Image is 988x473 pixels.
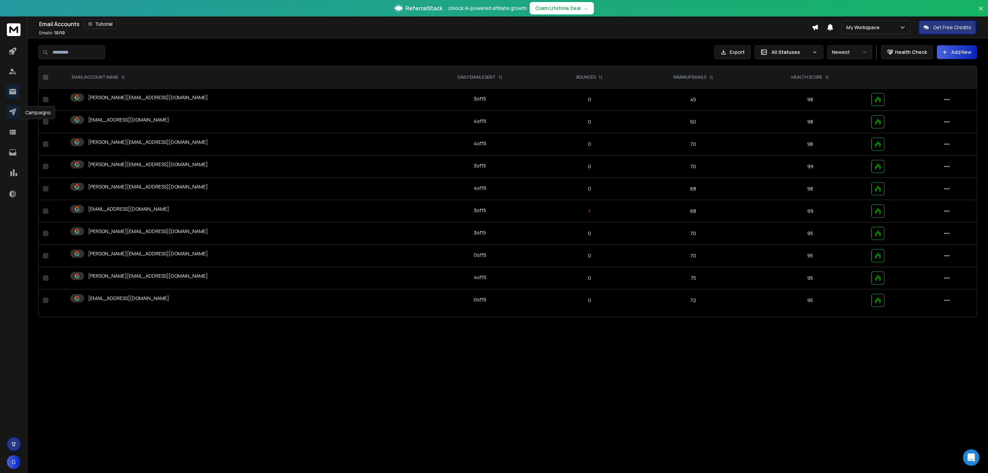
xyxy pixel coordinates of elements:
td: 98 [753,133,867,155]
td: 68 [633,200,753,222]
p: [EMAIL_ADDRESS][DOMAIN_NAME] [88,295,169,302]
div: 4 of 15 [474,140,486,147]
td: 70 [633,222,753,245]
div: 3 of 15 [474,95,486,102]
p: 0 [550,141,629,148]
button: Get Free Credits [919,21,976,34]
td: 98 [753,178,867,200]
span: 10 / 10 [54,30,65,36]
div: 0 of 15 [474,252,486,258]
p: [PERSON_NAME][EMAIL_ADDRESS][DOMAIN_NAME] [88,183,208,190]
td: 99 [753,200,867,222]
p: Emails : [39,30,65,36]
p: DAILY EMAILS SENT [458,74,496,80]
button: Health Check [881,45,933,59]
div: Open Intercom Messenger [963,449,979,466]
button: G [7,455,21,469]
p: 0 [550,96,629,103]
td: 95 [753,267,867,289]
p: [PERSON_NAME][EMAIL_ADDRESS][DOMAIN_NAME] [88,228,208,235]
div: 3 of 15 [474,207,486,214]
p: HEALTH SCORE [791,74,822,80]
button: Newest [827,45,872,59]
p: [PERSON_NAME][EMAIL_ADDRESS][DOMAIN_NAME] [88,273,208,279]
td: 70 [633,245,753,267]
p: [PERSON_NAME][EMAIL_ADDRESS][DOMAIN_NAME] [88,161,208,168]
td: 70 [633,155,753,178]
button: Export [714,45,751,59]
p: WARMUP EMAILS [673,74,706,80]
td: 50 [633,111,753,133]
button: Claim Lifetime Deal→ [530,2,594,14]
p: [EMAIL_ADDRESS][DOMAIN_NAME] [88,206,169,212]
div: 3 of 15 [474,162,486,169]
div: EMAIL ACCOUNT NAME [72,74,125,80]
div: 4 of 15 [474,274,486,281]
p: Unlock AI-powered affiliate growth [448,5,527,12]
button: Add New [937,45,977,59]
td: 45 [633,89,753,111]
td: 95 [753,222,867,245]
p: 0 [550,118,629,125]
div: 4 of 15 [474,185,486,192]
p: BOUNCES [576,74,596,80]
div: Campaigns [21,106,55,119]
td: 75 [633,267,753,289]
td: 95 [753,289,867,312]
p: Get Free Credits [933,24,971,31]
td: 98 [753,111,867,133]
p: [EMAIL_ADDRESS][DOMAIN_NAME] [88,116,169,123]
p: [PERSON_NAME][EMAIL_ADDRESS][DOMAIN_NAME] [88,139,208,146]
td: 72 [633,289,753,312]
button: Tutorial [84,19,117,29]
p: 0 [550,252,629,259]
td: 68 [633,178,753,200]
p: 0 [550,230,629,237]
td: 98 [753,89,867,111]
div: 4 of 15 [474,118,486,125]
span: ReferralStack [405,4,443,12]
p: All Statuses [772,49,809,56]
p: 1 [550,208,629,215]
p: [PERSON_NAME][EMAIL_ADDRESS][DOMAIN_NAME] [88,250,208,257]
p: 0 [550,163,629,170]
td: 95 [753,245,867,267]
div: 0 of 15 [474,296,486,303]
div: 3 of 15 [474,229,486,236]
p: 0 [550,297,629,304]
p: Health Check [895,49,927,56]
button: Close banner [976,4,985,21]
p: 0 [550,275,629,281]
div: Email Accounts [39,19,812,29]
p: 0 [550,185,629,192]
span: → [584,5,588,12]
td: 70 [633,133,753,155]
p: [PERSON_NAME][EMAIL_ADDRESS][DOMAIN_NAME] [88,94,208,101]
td: 99 [753,155,867,178]
p: My Workspace [846,24,882,31]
